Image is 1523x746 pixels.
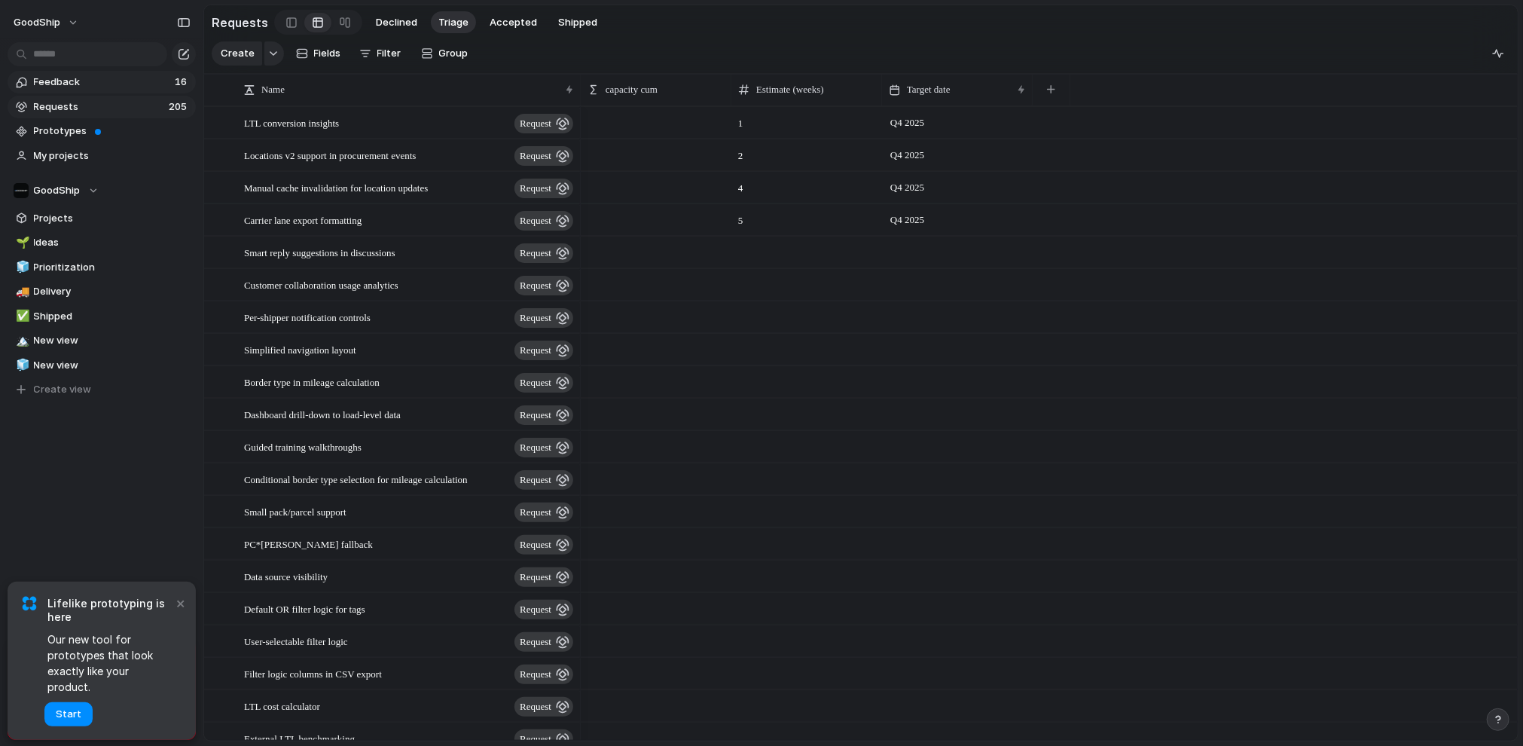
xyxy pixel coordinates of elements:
button: Group [414,41,476,66]
span: Delivery [34,284,191,299]
span: New view [34,358,191,373]
span: PC*[PERSON_NAME] fallback [244,535,373,552]
button: request [514,535,573,555]
span: My projects [34,148,191,164]
button: request [514,405,573,425]
button: request [514,211,573,231]
span: capacity cum [606,82,658,97]
span: request [520,437,551,458]
button: request [514,632,573,652]
span: Small pack/parcel support [244,503,346,520]
button: request [514,243,573,263]
span: Smart reply suggestions in discussions [244,243,395,261]
span: Carrier lane export formatting [244,211,362,228]
a: 🏔️New view [8,329,196,352]
span: request [520,696,551,717]
button: request [514,179,573,198]
div: 🌱 [16,234,26,252]
span: Accepted [490,15,537,30]
span: Lifelike prototyping is here [47,597,173,624]
span: Q4 2025 [887,146,928,164]
span: Feedback [34,75,170,90]
span: Locations v2 support in procurement events [244,146,417,164]
span: request [520,145,551,167]
span: Prototypes [34,124,191,139]
span: Our new tool for prototypes that look exactly like your product. [47,631,173,695]
span: request [520,469,551,491]
button: 🧊 [14,358,29,373]
span: Q4 2025 [887,211,928,229]
button: request [514,600,573,619]
span: Fields [314,46,341,61]
span: User-selectable filter logic [244,632,348,650]
a: 🚚Delivery [8,280,196,303]
span: Manual cache invalidation for location updates [244,179,428,196]
button: Start [44,702,93,726]
span: request [520,307,551,329]
span: Name [261,82,285,97]
span: Q4 2025 [887,114,928,132]
div: 🏔️ [16,332,26,350]
span: 2 [732,140,881,164]
div: 🌱Ideas [8,231,196,254]
span: Border type in mileage calculation [244,373,380,390]
span: Declined [376,15,417,30]
span: Filter [377,46,401,61]
button: request [514,276,573,295]
div: 🧊 [16,356,26,374]
span: Triage [438,15,468,30]
span: Default OR filter logic for tags [244,600,365,617]
button: request [514,373,573,393]
span: GoodShip [14,15,60,30]
span: Shipped [558,15,597,30]
button: 🚚 [14,284,29,299]
span: request [520,113,551,134]
span: Data source visibility [244,567,328,585]
span: Create [221,46,255,61]
span: request [520,178,551,199]
span: request [520,567,551,588]
span: Conditional border type selection for mileage calculation [244,470,468,488]
button: GoodShip [8,179,196,202]
a: 🧊Prioritization [8,256,196,279]
button: request [514,665,573,684]
span: request [520,664,551,685]
a: My projects [8,145,196,167]
span: Requests [34,99,164,115]
h2: Requests [212,14,268,32]
span: request [520,340,551,361]
span: 16 [175,75,190,90]
span: request [520,405,551,426]
button: ✅ [14,309,29,324]
span: Shipped [34,309,191,324]
button: Declined [368,11,425,34]
button: Create [212,41,262,66]
a: Projects [8,207,196,230]
span: request [520,372,551,393]
span: Target date [907,82,951,97]
span: New view [34,333,191,348]
span: Prioritization [34,260,191,275]
span: Start [56,707,81,722]
button: request [514,308,573,328]
button: request [514,146,573,166]
span: Create view [34,382,92,397]
button: request [514,697,573,717]
button: request [514,114,573,133]
a: Prototypes [8,120,196,142]
span: request [520,502,551,523]
a: Requests205 [8,96,196,118]
span: 1 [732,108,881,131]
button: request [514,470,573,490]
button: request [514,567,573,587]
span: request [520,599,551,620]
button: 🧊 [14,260,29,275]
span: Filter logic columns in CSV export [244,665,382,682]
button: Triage [431,11,476,34]
span: request [520,243,551,264]
button: Shipped [551,11,605,34]
button: request [514,438,573,457]
button: Dismiss [172,594,190,612]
